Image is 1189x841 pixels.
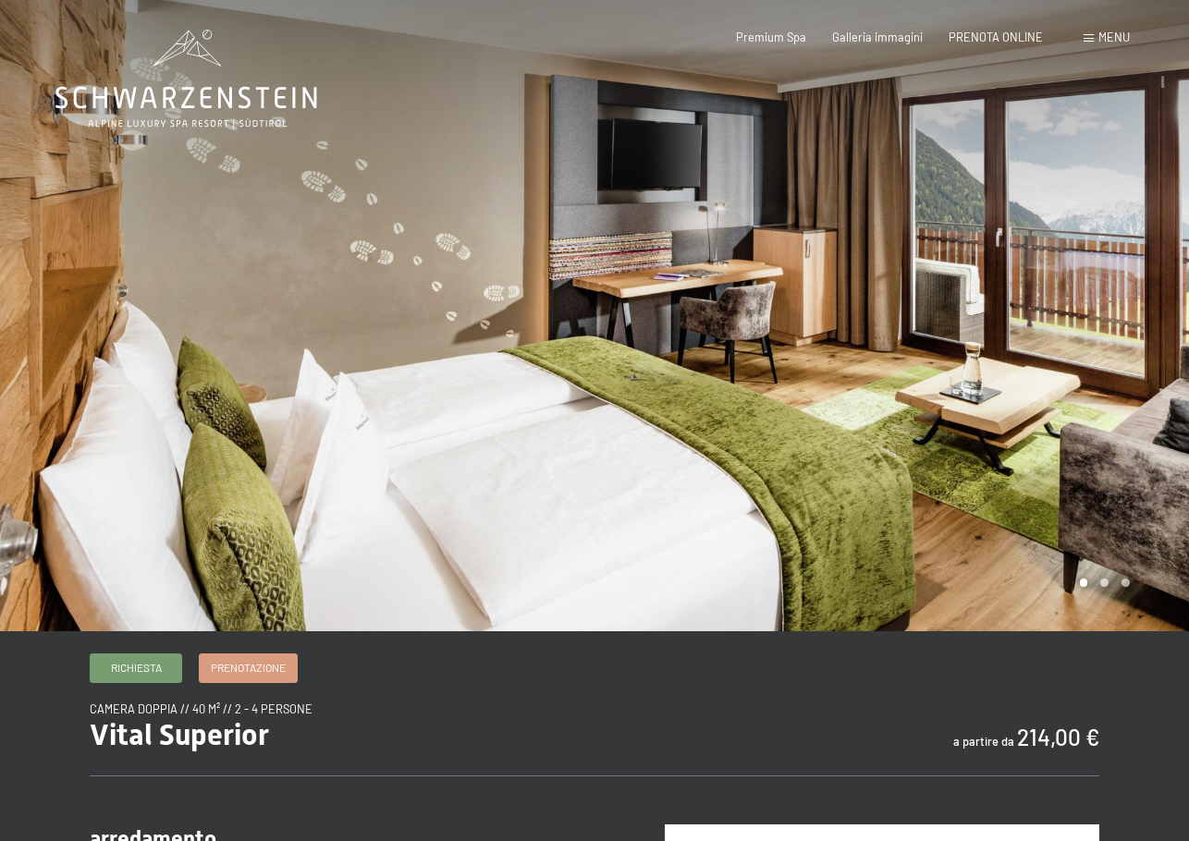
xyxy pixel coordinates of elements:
[953,734,1014,749] span: a partire da
[949,30,1043,44] a: PRENOTA ONLINE
[90,701,313,716] span: camera doppia // 40 m² // 2 - 4 persone
[1098,30,1130,44] span: Menu
[111,660,162,676] span: Richiesta
[91,654,181,682] a: Richiesta
[90,717,269,752] span: Vital Superior
[200,654,297,682] a: Prenotazione
[736,30,806,44] a: Premium Spa
[211,660,286,676] span: Prenotazione
[832,30,923,44] a: Galleria immagini
[1017,724,1099,750] b: 214,00 €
